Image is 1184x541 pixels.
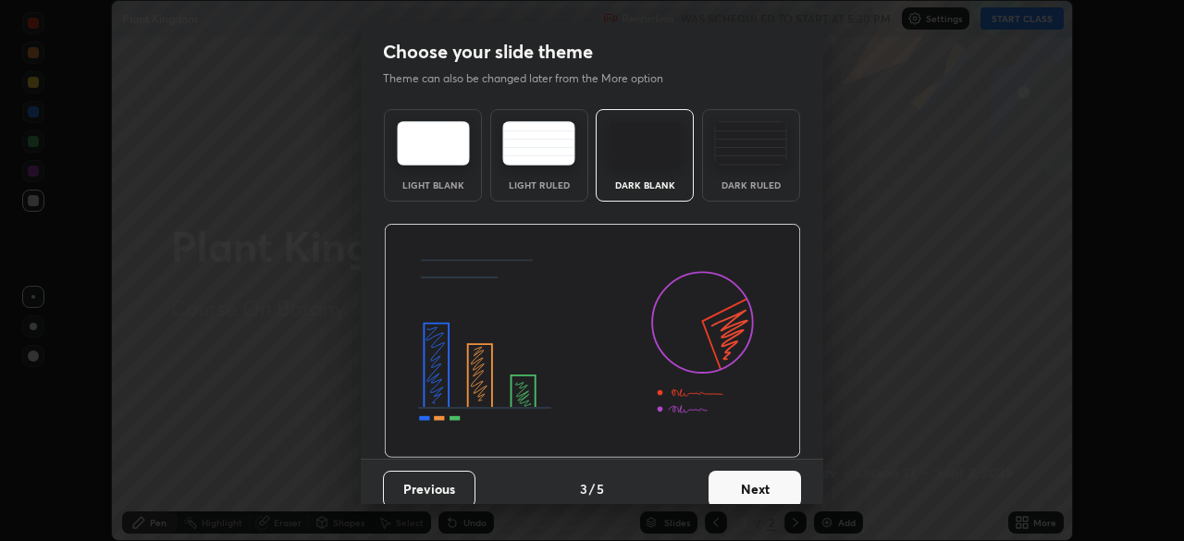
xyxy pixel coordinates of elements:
img: darkRuledTheme.de295e13.svg [714,121,787,166]
h4: 5 [597,479,604,498]
img: lightTheme.e5ed3b09.svg [397,121,470,166]
div: Light Blank [396,180,470,190]
h4: 3 [580,479,587,498]
img: lightRuledTheme.5fabf969.svg [502,121,575,166]
div: Dark Ruled [714,180,788,190]
button: Next [709,471,801,508]
div: Dark Blank [608,180,682,190]
img: darkTheme.f0cc69e5.svg [609,121,682,166]
p: Theme can also be changed later from the More option [383,70,683,87]
div: Light Ruled [502,180,576,190]
img: darkThemeBanner.d06ce4a2.svg [384,224,801,459]
h4: / [589,479,595,498]
button: Previous [383,471,475,508]
h2: Choose your slide theme [383,40,593,64]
